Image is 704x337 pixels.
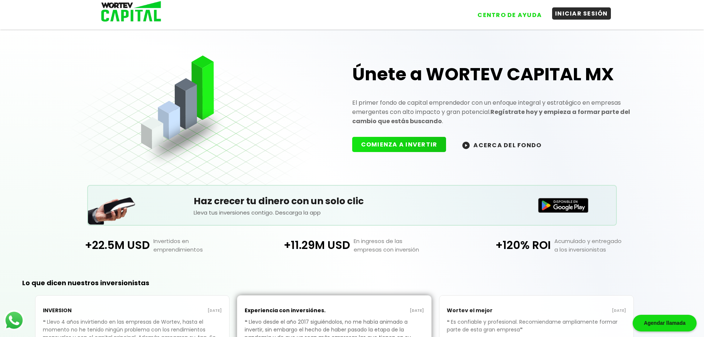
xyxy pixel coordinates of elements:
[453,137,550,153] button: ACERCA DEL FONDO
[350,237,452,254] p: En ingresos de las empresas con inversión
[352,137,446,152] button: COMIENZA A INVERTIR
[447,318,451,326] span: ❝
[538,198,588,213] img: Disponible en Google Play
[552,7,611,20] button: INICIAR SESIÓN
[462,142,470,149] img: wortev-capital-acerca-del-fondo
[252,237,350,254] p: +11.29M USD
[194,208,510,217] p: Lleva tus inversiones contigo. Descarga la app
[4,310,24,331] img: logos_whatsapp-icon.242b2217.svg
[352,98,634,126] p: El primer fondo de capital emprendedor con un enfoque integral y estratégico en empresas emergent...
[51,237,149,254] p: +22.5M USD
[452,237,551,254] p: +120% ROI
[245,303,334,318] p: Experiencia con inversiónes.
[245,318,249,326] span: ❝
[551,237,653,254] p: Acumulado y entregado a los inversionistas
[475,9,545,21] button: CENTRO DE AYUDA
[194,194,510,208] h5: Haz crecer tu dinero con un solo clic
[88,188,136,225] img: Teléfono
[352,108,630,125] strong: Regístrate hoy y empieza a formar parte del cambio que estás buscando
[520,326,524,333] span: ❞
[447,303,536,318] p: Wortev el mejor
[43,303,132,318] p: INVERSION
[43,318,47,326] span: ❝
[633,315,697,331] div: Agendar llamada
[334,308,424,314] p: [DATE]
[150,237,252,254] p: Invertidos en emprendimientos
[352,63,634,86] h1: Únete a WORTEV CAPITAL MX
[352,140,454,149] a: COMIENZA A INVERTIR
[545,3,611,21] a: INICIAR SESIÓN
[132,308,222,314] p: [DATE]
[467,3,545,21] a: CENTRO DE AYUDA
[537,308,626,314] p: [DATE]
